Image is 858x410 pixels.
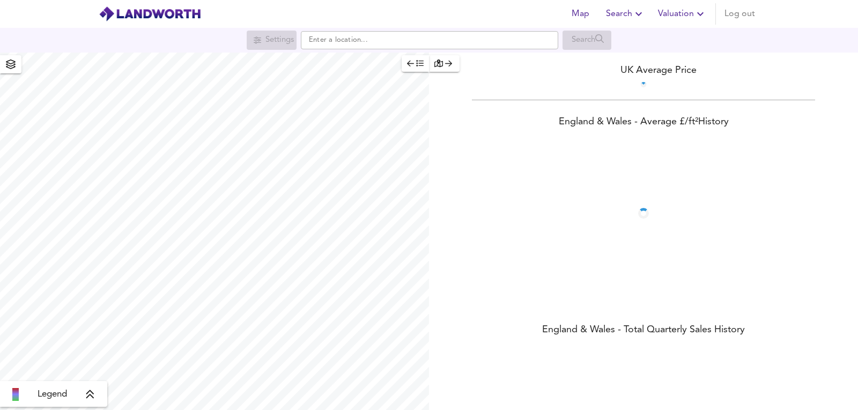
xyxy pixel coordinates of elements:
span: Legend [38,388,67,401]
span: Valuation [658,6,707,21]
span: Map [567,6,593,21]
span: Search [606,6,645,21]
div: Search for a location first or explore the map [247,31,297,50]
div: England & Wales - Total Quarterly Sales History [429,323,858,338]
button: Map [563,3,597,25]
button: Valuation [654,3,711,25]
div: UK Average Price [429,63,858,78]
button: Search [602,3,649,25]
input: Enter a location... [301,31,558,49]
button: Log out [720,3,759,25]
div: Search for a location first or explore the map [563,31,611,50]
span: Log out [724,6,755,21]
img: logo [99,6,201,22]
div: England & Wales - Average £/ ft² History [429,115,858,130]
